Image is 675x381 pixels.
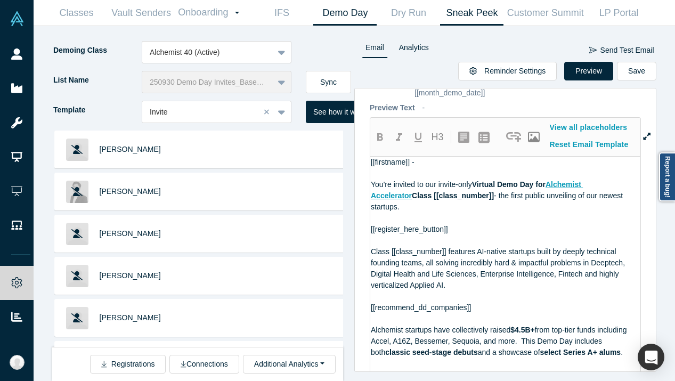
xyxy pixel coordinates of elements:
a: [PERSON_NAME] [100,229,161,238]
button: Reminder Settings [458,62,557,80]
span: [[firstname]] - [371,158,414,166]
button: Additional Analytics [243,355,336,374]
a: IFS [250,1,313,26]
p: - [422,102,425,114]
button: H3 [428,128,447,146]
a: Sneak Peek [440,1,503,26]
button: Registrations [90,355,166,374]
a: Onboarding [174,1,250,25]
a: Customer Summit [503,1,587,26]
span: Class [[class_number]] features AI-native startups built by deeply technical founding teams, all ... [371,247,627,289]
label: Template [52,101,142,119]
a: Analytics [395,41,433,58]
span: select Series A+ alums [540,348,621,356]
label: List Name [52,71,142,90]
span: from top-tier funds including Accel, A16Z, Bessemer, Sequoia, and more. This Demo Day includes both [371,326,629,356]
span: $4.5B+ [510,326,535,334]
button: Sync [306,71,351,93]
button: Connections [169,355,239,374]
button: Preview [564,62,613,80]
label: Demoing Class [52,41,142,60]
a: Report a bug! [659,152,675,201]
a: LP Portal [587,1,650,26]
button: create uolbg-list-item [474,128,493,146]
button: Save [617,62,656,80]
span: classic seed-stage debuts [385,348,478,356]
span: Class [[class_number]] [412,191,494,200]
span: . [621,348,623,356]
span: - the first public unveiling of our newest startups. [371,191,625,211]
a: [PERSON_NAME] [100,187,161,196]
span: Virtual Demo Day for [472,180,546,189]
button: See how it works [306,101,377,123]
a: [PERSON_NAME] [100,145,161,153]
a: Email [362,41,388,58]
button: Reset Email Template [543,135,635,154]
a: Classes [45,1,108,26]
span: You're invited to our invite-only [371,180,472,189]
span: Alchemist startups have collectively raised [371,326,510,334]
a: Demo Day [313,1,377,26]
button: Send Test Email [589,41,655,60]
a: [PERSON_NAME] [100,271,161,280]
a: Vault Senders [108,1,174,26]
img: Alchemist Vault Logo [10,11,25,26]
a: [PERSON_NAME] [100,313,161,322]
p: Preview Text [370,102,415,114]
button: View all placeholders [543,118,633,137]
span: [[recommend_dd_companies]] [371,303,471,312]
a: Dry Run [377,1,440,26]
span: [[register_here_button]] [371,225,448,233]
img: Anna Sanchez's Account [10,355,25,370]
span: and a showcase of [478,348,540,356]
